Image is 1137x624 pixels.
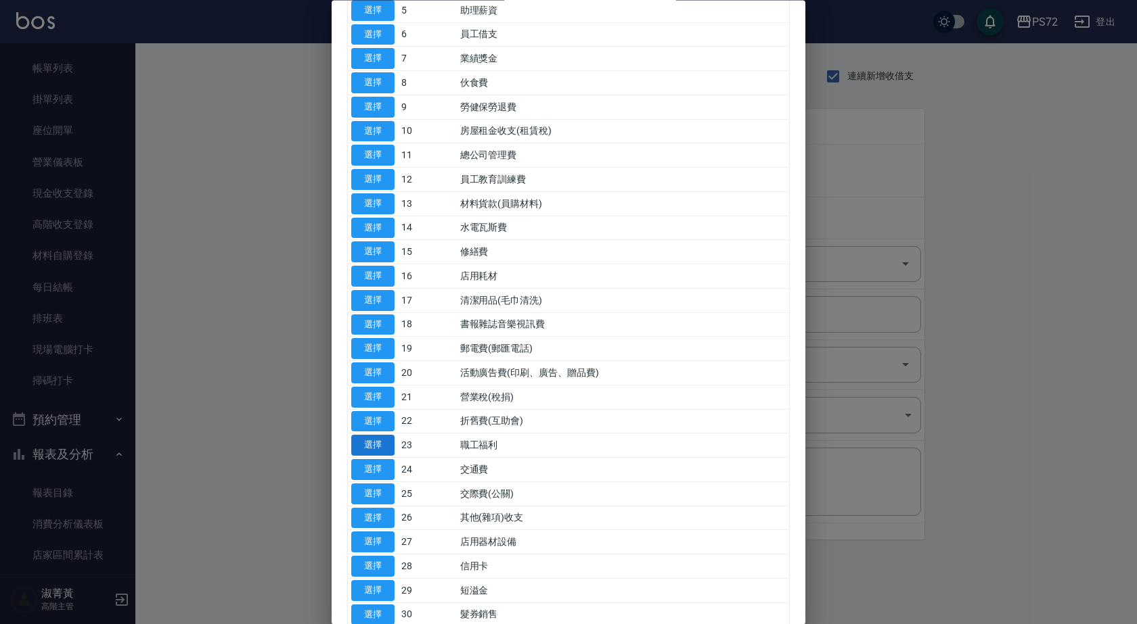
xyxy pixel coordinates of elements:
td: 27 [398,530,457,554]
button: 選擇 [351,556,395,577]
td: 其他(雜項)收支 [457,506,789,531]
td: 店用器材設備 [457,530,789,554]
td: 修繕費 [457,240,789,264]
button: 選擇 [351,121,395,142]
td: 10 [398,120,457,144]
button: 選擇 [351,483,395,504]
td: 22 [398,410,457,434]
button: 選擇 [351,387,395,408]
td: 店用耗材 [457,264,789,289]
td: 20 [398,361,457,385]
button: 選擇 [351,314,395,335]
button: 選擇 [351,460,395,481]
button: 選擇 [351,339,395,360]
td: 房屋租金收支(租賃稅) [457,120,789,144]
td: 水電瓦斯費 [457,216,789,241]
td: 材料貨款(員購材料) [457,192,789,216]
button: 選擇 [351,170,395,191]
button: 選擇 [351,218,395,239]
td: 21 [398,385,457,410]
td: 28 [398,554,457,579]
button: 選擇 [351,266,395,287]
td: 16 [398,264,457,289]
td: 15 [398,240,457,264]
td: 信用卡 [457,554,789,579]
td: 交通費 [457,458,789,482]
button: 選擇 [351,145,395,166]
td: 11 [398,143,457,168]
td: 總公司管理費 [457,143,789,168]
td: 24 [398,458,457,482]
button: 選擇 [351,73,395,94]
td: 郵電費(郵匯電話) [457,337,789,361]
td: 員工教育訓練費 [457,168,789,192]
td: 職工福利 [457,433,789,458]
td: 書報雜誌音樂視訊費 [457,313,789,337]
button: 選擇 [351,49,395,70]
td: 23 [398,433,457,458]
td: 勞健保勞退費 [457,95,789,120]
td: 員工借支 [457,23,789,47]
td: 17 [398,289,457,313]
td: 26 [398,506,457,531]
button: 選擇 [351,411,395,432]
button: 選擇 [351,580,395,601]
button: 選擇 [351,363,395,384]
td: 交際費(公關) [457,482,789,506]
td: 清潔用品(毛巾清洗) [457,289,789,313]
button: 選擇 [351,435,395,456]
td: 9 [398,95,457,120]
td: 折舊費(互助會) [457,410,789,434]
button: 選擇 [351,193,395,214]
td: 13 [398,192,457,216]
button: 選擇 [351,97,395,118]
td: 8 [398,71,457,95]
td: 18 [398,313,457,337]
td: 伙食費 [457,71,789,95]
td: 營業稅(稅捐) [457,385,789,410]
td: 25 [398,482,457,506]
td: 活動廣告費(印刷、廣告、贈品費) [457,361,789,385]
td: 29 [398,579,457,603]
button: 選擇 [351,242,395,263]
td: 6 [398,23,457,47]
button: 選擇 [351,290,395,311]
td: 12 [398,168,457,192]
button: 選擇 [351,24,395,45]
td: 短溢金 [457,579,789,603]
button: 選擇 [351,532,395,553]
td: 業績獎金 [457,47,789,71]
td: 19 [398,337,457,361]
td: 7 [398,47,457,71]
td: 14 [398,216,457,241]
button: 選擇 [351,508,395,529]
